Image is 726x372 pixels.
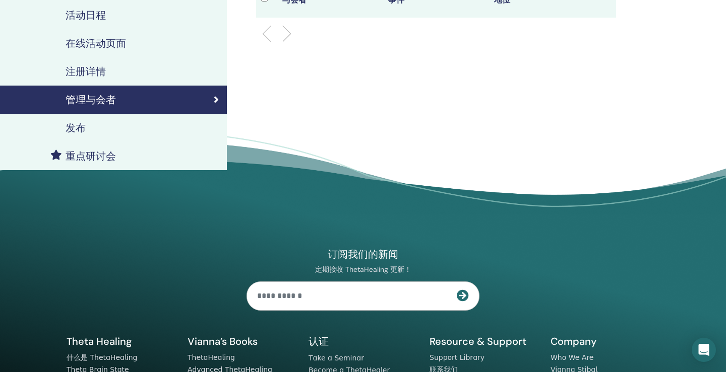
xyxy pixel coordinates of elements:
[66,37,126,49] h4: 在线活动页面
[66,65,106,78] h4: 注册详情
[188,353,235,361] a: ThetaHealing
[551,353,593,361] a: Who We Are
[309,335,417,348] h5: 认证
[66,94,116,106] h4: 管理与会者
[67,353,137,361] a: 什么是 ThetaHealing
[66,122,86,134] h4: 发布
[66,9,106,21] h4: 活动日程
[309,354,364,362] a: Take a Seminar
[551,335,659,348] h5: Company
[430,335,538,348] h5: Resource & Support
[247,265,479,274] p: 定期接收 ThetaHealing 更新！
[430,353,485,361] a: Support Library
[247,248,479,261] h4: 订阅我们的新闻
[67,335,175,348] h5: Theta Healing
[188,335,296,348] h5: Vianna’s Books
[66,150,116,162] h4: 重点研讨会
[692,338,716,362] div: Open Intercom Messenger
